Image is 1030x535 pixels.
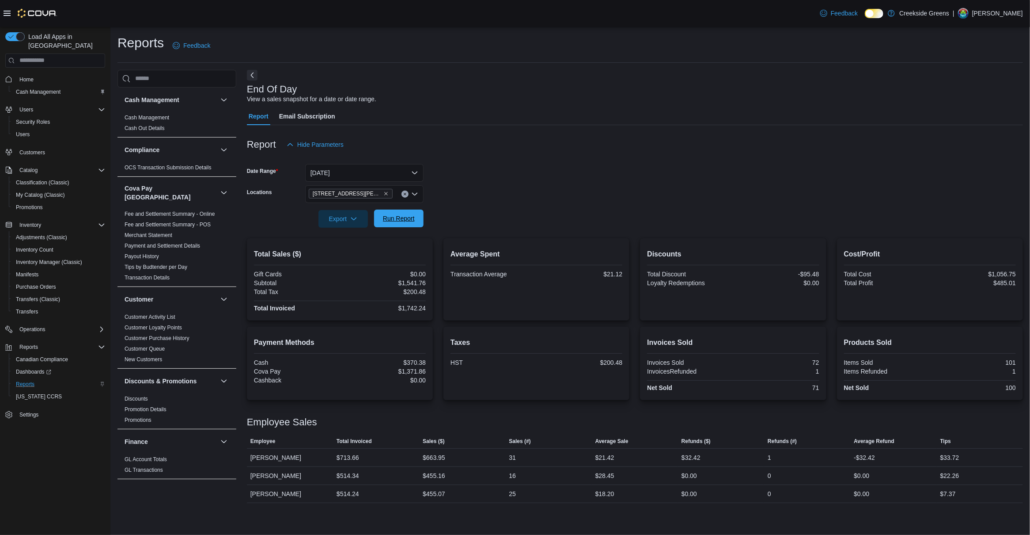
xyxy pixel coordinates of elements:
[16,324,105,335] span: Operations
[768,470,771,481] div: 0
[2,146,109,159] button: Customers
[9,293,109,306] button: Transfers (Classic)
[595,438,629,445] span: Average Sale
[254,279,338,287] div: Subtotal
[305,164,424,182] button: [DATE]
[932,279,1016,287] div: $485.01
[125,456,167,462] a: GL Account Totals
[117,162,236,176] div: Compliance
[247,70,257,80] button: Next
[647,271,731,278] div: Total Discount
[125,96,179,104] h3: Cash Management
[682,438,711,445] span: Refunds ($)
[16,74,37,85] a: Home
[125,264,187,270] a: Tips by Budtender per Day
[682,470,697,481] div: $0.00
[125,232,172,238] a: Merchant Statement
[279,107,335,125] span: Email Subscription
[125,466,163,474] span: GL Transactions
[854,470,869,481] div: $0.00
[12,177,73,188] a: Classification (Classic)
[247,189,272,196] label: Locations
[250,438,276,445] span: Employee
[125,377,217,386] button: Discounts & Promotions
[313,189,382,198] span: [STREET_ADDRESS][PERSON_NAME]
[16,147,105,158] span: Customers
[12,367,55,377] a: Dashboards
[16,104,105,115] span: Users
[647,368,731,375] div: InvoicesRefunded
[125,325,182,331] a: Customer Loyalty Points
[12,232,105,243] span: Adjustments (Classic)
[12,379,105,390] span: Reports
[117,312,236,368] div: Customer
[735,384,819,391] div: 71
[318,210,368,228] button: Export
[595,489,614,499] div: $18.20
[19,222,41,229] span: Inventory
[12,245,105,255] span: Inventory Count
[12,190,68,200] a: My Catalog (Classic)
[595,470,614,481] div: $28.45
[374,210,424,227] button: Run Report
[12,391,65,402] a: [US_STATE] CCRS
[12,202,46,213] a: Promotions
[12,245,57,255] a: Inventory Count
[423,470,445,481] div: $455.16
[125,437,217,446] button: Finance
[337,489,359,499] div: $514.24
[297,140,344,149] span: Hide Parameters
[9,256,109,268] button: Inventory Manager (Classic)
[509,438,530,445] span: Sales (#)
[735,359,819,366] div: 72
[125,222,211,228] a: Fee and Settlement Summary - POS
[125,467,163,473] a: GL Transactions
[16,324,49,335] button: Operations
[283,136,347,153] button: Hide Parameters
[865,9,883,18] input: Dark Mode
[125,125,165,131] a: Cash Out Details
[647,279,731,287] div: Loyalty Redemptions
[383,191,389,196] button: Remove 19 Reuben Crescent from selection in this group
[337,470,359,481] div: $514.34
[19,167,38,174] span: Catalog
[247,417,317,428] h3: Employee Sales
[647,249,819,260] h2: Discounts
[16,259,82,266] span: Inventory Manager (Classic)
[12,367,105,377] span: Dashboards
[844,271,928,278] div: Total Cost
[451,337,622,348] h2: Taxes
[509,470,516,481] div: 16
[125,417,151,424] span: Promotions
[735,368,819,375] div: 1
[16,165,105,176] span: Catalog
[538,271,623,278] div: $21.12
[401,191,409,198] button: Clear input
[9,390,109,403] button: [US_STATE] CCRS
[125,114,169,121] span: Cash Management
[219,376,229,386] button: Discounts & Promotions
[9,231,109,244] button: Adjustments (Classic)
[12,354,105,365] span: Canadian Compliance
[538,359,623,366] div: $200.48
[423,452,445,463] div: $663.95
[16,220,45,230] button: Inventory
[247,84,297,95] h3: End Of Day
[9,244,109,256] button: Inventory Count
[254,305,295,312] strong: Total Invoiced
[12,306,105,317] span: Transfers
[383,214,415,223] span: Run Report
[169,37,214,54] a: Feedback
[9,176,109,189] button: Classification (Classic)
[219,95,229,105] button: Cash Management
[125,275,170,281] a: Transaction Details
[125,396,148,402] a: Discounts
[125,164,212,171] span: OCS Transaction Submission Details
[341,279,426,287] div: $1,541.76
[12,257,105,267] span: Inventory Manager (Classic)
[341,288,426,295] div: $200.48
[341,359,426,366] div: $370.38
[423,438,444,445] span: Sales ($)
[12,117,53,127] a: Security Roles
